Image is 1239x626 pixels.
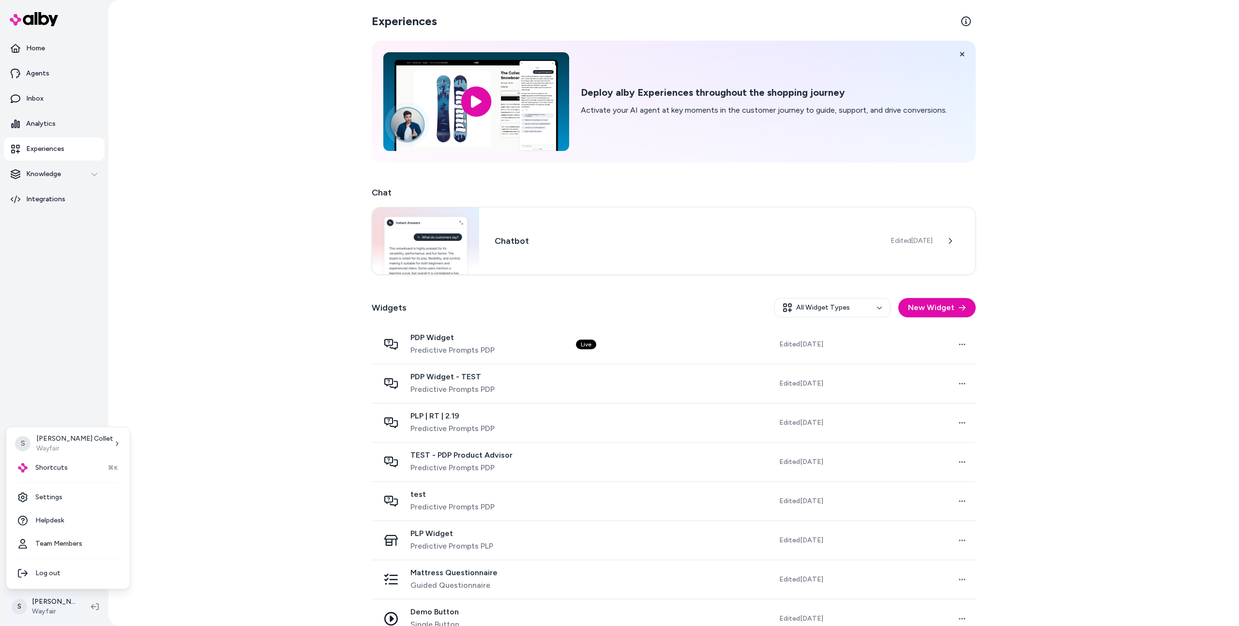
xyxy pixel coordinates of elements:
[10,562,126,585] div: Log out
[18,463,28,473] img: alby Logo
[36,444,113,453] p: Wayfair
[36,434,113,444] p: [PERSON_NAME] Collet
[35,516,64,525] span: Helpdesk
[10,532,126,555] a: Team Members
[35,463,68,473] span: Shortcuts
[108,464,118,472] span: ⌘K
[10,486,126,509] a: Settings
[15,436,30,451] span: S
